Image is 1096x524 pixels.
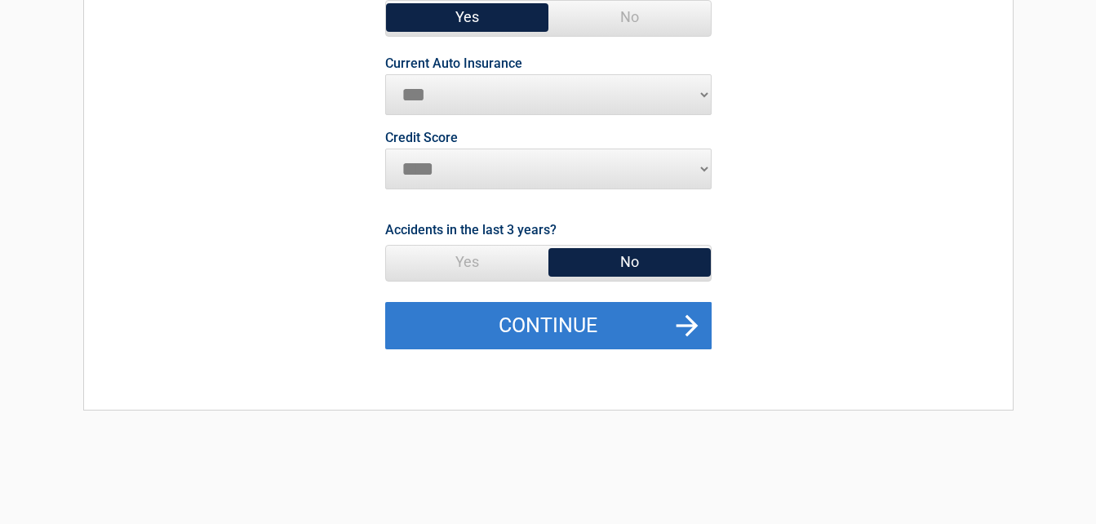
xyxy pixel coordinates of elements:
span: No [548,246,711,278]
label: Current Auto Insurance [385,57,522,70]
span: Yes [386,1,548,33]
span: No [548,1,711,33]
label: Accidents in the last 3 years? [385,219,557,241]
button: Continue [385,302,712,349]
span: Yes [386,246,548,278]
label: Credit Score [385,131,458,144]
